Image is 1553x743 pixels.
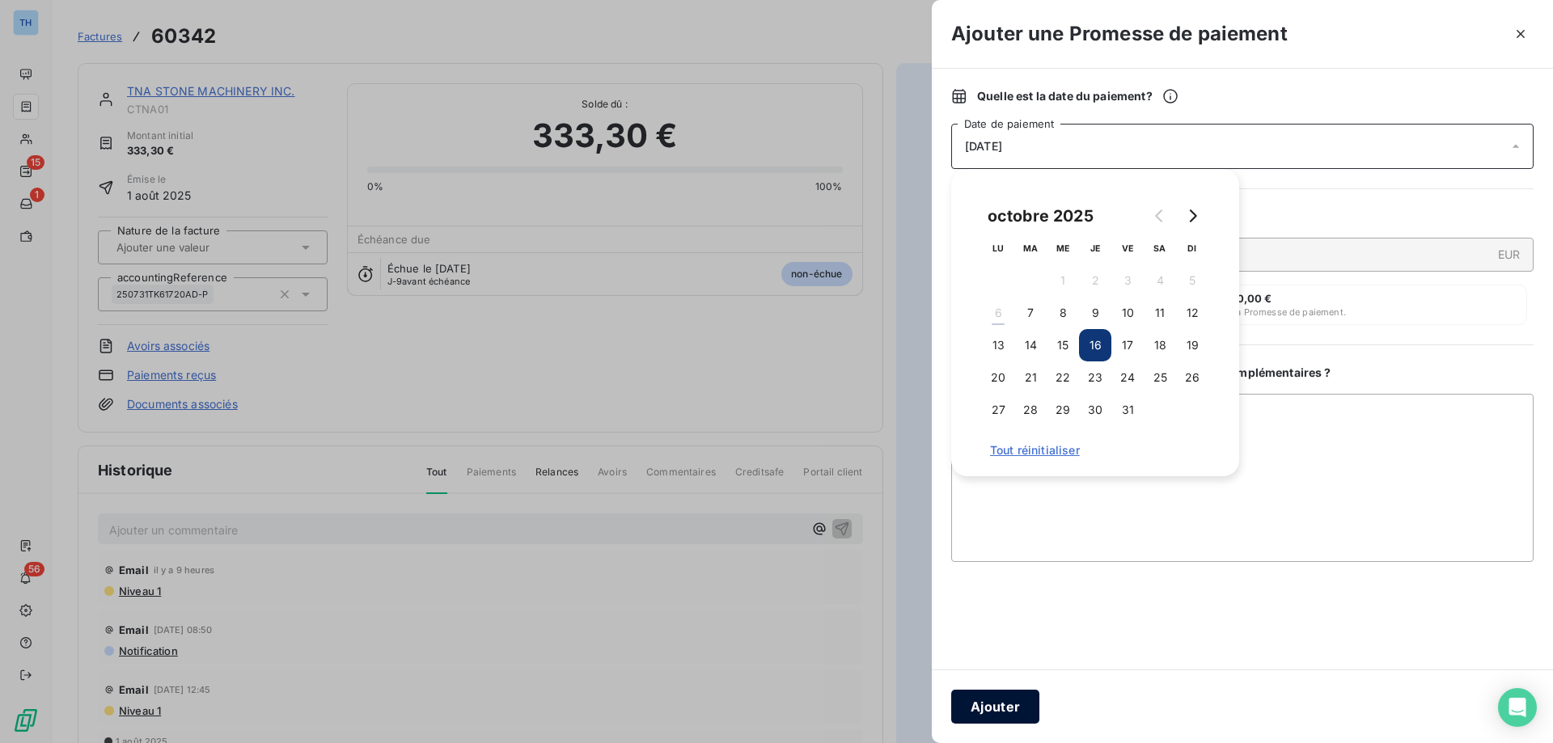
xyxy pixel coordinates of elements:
th: mardi [1014,232,1047,264]
span: Quelle est la date du paiement ? [977,88,1179,104]
span: Tout réinitialiser [990,444,1200,457]
th: vendredi [1111,232,1144,264]
button: 2 [1079,264,1111,297]
button: 18 [1144,329,1176,361]
div: octobre 2025 [982,203,1099,229]
button: 5 [1176,264,1208,297]
span: [DATE] [965,140,1002,153]
th: samedi [1144,232,1176,264]
button: 17 [1111,329,1144,361]
span: 0,00 € [1237,292,1272,305]
div: Open Intercom Messenger [1498,688,1537,727]
button: 30 [1079,394,1111,426]
button: 27 [982,394,1014,426]
button: 22 [1047,361,1079,394]
button: 4 [1144,264,1176,297]
th: dimanche [1176,232,1208,264]
button: 1 [1047,264,1079,297]
button: 26 [1176,361,1208,394]
button: 28 [1014,394,1047,426]
button: 8 [1047,297,1079,329]
button: 10 [1111,297,1144,329]
th: mercredi [1047,232,1079,264]
th: lundi [982,232,1014,264]
th: jeudi [1079,232,1111,264]
button: 13 [982,329,1014,361]
button: 11 [1144,297,1176,329]
button: 25 [1144,361,1176,394]
button: 21 [1014,361,1047,394]
button: 19 [1176,329,1208,361]
button: Go to next month [1176,200,1208,232]
button: 20 [982,361,1014,394]
button: 23 [1079,361,1111,394]
button: 31 [1111,394,1144,426]
button: 16 [1079,329,1111,361]
button: 7 [1014,297,1047,329]
button: 6 [982,297,1014,329]
button: 9 [1079,297,1111,329]
button: 14 [1014,329,1047,361]
button: 24 [1111,361,1144,394]
button: Go to previous month [1144,200,1176,232]
button: Ajouter [951,690,1039,724]
button: 12 [1176,297,1208,329]
button: 29 [1047,394,1079,426]
button: 3 [1111,264,1144,297]
h3: Ajouter une Promesse de paiement [951,19,1288,49]
button: 15 [1047,329,1079,361]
